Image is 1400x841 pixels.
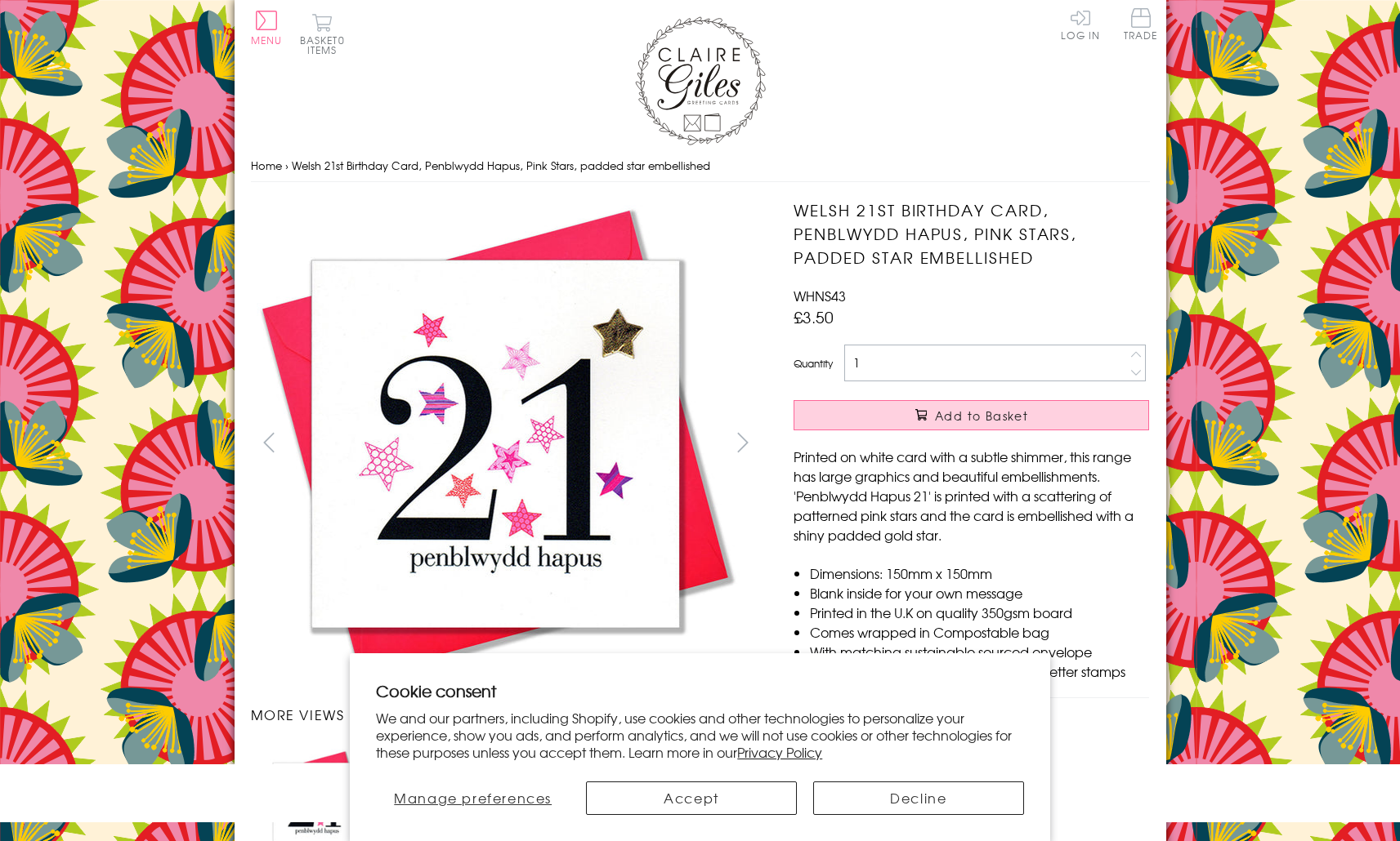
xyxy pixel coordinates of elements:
[810,622,1149,642] li: Comes wrapped in Compostable bag
[810,583,1149,603] li: Blank inside for your own message
[794,286,846,305] span: WHNS43
[794,305,834,328] span: £3.50
[794,447,1149,545] p: Printed on white card with a subtle shimmer, this range has large graphics and beautiful embellis...
[794,198,1149,269] h1: Welsh 21st Birthday Card, Penblwydd Hapus, Pink Stars, padded star embellished
[285,158,288,173] span: ›
[724,424,761,461] button: next
[292,158,710,173] span: Welsh 21st Birthday Card, Penblwydd Hapus, Pink Stars, padded star embellished
[935,407,1028,424] span: Add to Basket
[810,563,1149,583] li: Dimensions: 150mm x 150mm
[810,603,1149,622] li: Printed in the U.K on quality 350gsm board
[586,781,797,815] button: Accept
[376,710,1024,760] p: We and our partners, including Shopify, use cookies and other technologies to personalize your ex...
[300,13,345,55] button: Basket0 items
[251,11,283,45] button: Menu
[251,149,1150,183] nav: breadcrumbs
[394,788,552,808] span: Manage preferences
[251,705,762,724] h3: More views
[794,356,833,371] label: Quantity
[251,158,282,173] a: Home
[376,679,1024,702] h2: Cookie consent
[376,781,570,815] button: Manage preferences
[251,424,288,461] button: prev
[810,642,1149,661] li: With matching sustainable sourced envelope
[1061,8,1100,40] a: Log In
[1124,8,1158,43] a: Trade
[251,33,283,47] span: Menu
[737,742,822,762] a: Privacy Policy
[794,400,1149,430] button: Add to Basket
[813,781,1024,815] button: Decline
[307,33,345,57] span: 0 items
[1124,8,1158,40] span: Trade
[251,198,741,688] img: Welsh 21st Birthday Card, Penblwydd Hapus, Pink Stars, padded star embellished
[635,16,766,145] img: Claire Giles Greetings Cards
